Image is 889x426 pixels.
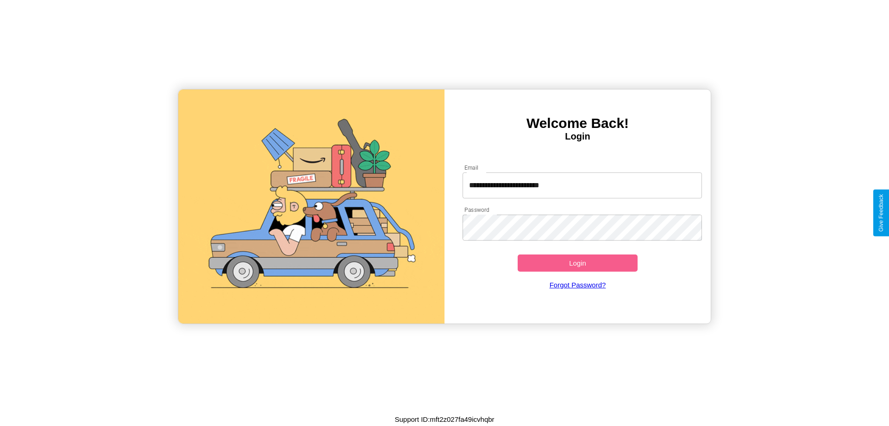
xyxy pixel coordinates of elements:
[444,131,711,142] h4: Login
[444,115,711,131] h3: Welcome Back!
[464,164,479,172] label: Email
[878,194,884,232] div: Give Feedback
[458,272,698,298] a: Forgot Password?
[464,206,489,214] label: Password
[518,254,638,272] button: Login
[394,413,494,426] p: Support ID: mft2z027fa49icvhqbr
[178,89,444,324] img: gif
